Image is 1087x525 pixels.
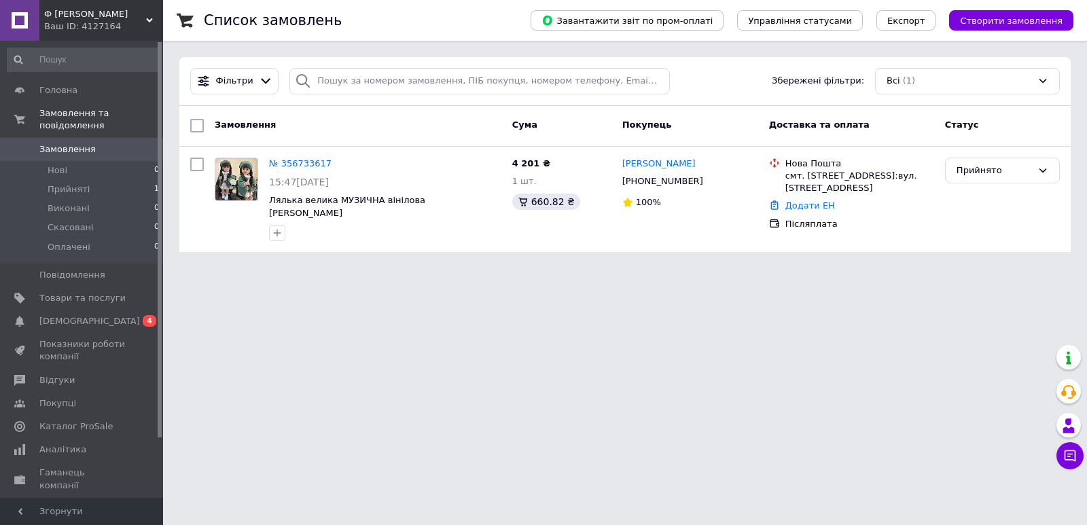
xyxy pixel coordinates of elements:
span: (1) [903,75,915,86]
div: Нова Пошта [785,158,934,170]
span: Відгуки [39,374,75,386]
span: Оплачені [48,241,90,253]
span: 0 [154,241,159,253]
input: Пошук [7,48,160,72]
a: Фото товару [215,158,258,201]
button: Завантажити звіт по пром-оплаті [531,10,724,31]
span: Замовлення [39,143,96,156]
a: [PERSON_NAME] [622,158,696,170]
span: Статус [945,120,979,130]
span: Ф Л Е Ш [44,8,146,20]
span: Доставка та оплата [769,120,870,130]
span: Прийняті [48,183,90,196]
h1: Список замовлень [204,12,342,29]
div: [PHONE_NUMBER] [620,173,706,190]
span: 1 шт. [512,176,537,186]
span: Каталог ProSale [39,420,113,433]
img: Фото товару [215,158,257,200]
span: Гаманець компанії [39,467,126,491]
span: Нові [48,164,67,177]
div: Післяплата [785,218,934,230]
span: 4 201 ₴ [512,158,550,168]
input: Пошук за номером замовлення, ПІБ покупця, номером телефону, Email, номером накладної [289,68,670,94]
span: Створити замовлення [960,16,1063,26]
span: Збережені фільтри: [772,75,864,88]
button: Управління статусами [737,10,863,31]
span: Фільтри [216,75,253,88]
a: Створити замовлення [935,15,1073,25]
span: 4 [143,315,156,327]
span: Головна [39,84,77,96]
span: Повідомлення [39,269,105,281]
span: 1 [154,183,159,196]
a: Додати ЕН [785,200,835,211]
span: Виконані [48,202,90,215]
span: Всі [887,75,900,88]
a: № 356733617 [269,158,332,168]
button: Експорт [876,10,936,31]
span: Замовлення та повідомлення [39,107,163,132]
span: 0 [154,164,159,177]
span: Аналітика [39,443,86,456]
button: Створити замовлення [949,10,1073,31]
span: Покупці [39,397,76,410]
span: Замовлення [215,120,276,130]
span: [DEMOGRAPHIC_DATA] [39,315,140,327]
span: 100% [636,197,661,207]
span: Скасовані [48,221,94,234]
button: Чат з покупцем [1056,442,1084,469]
span: Експорт [887,16,925,26]
div: Прийнято [957,164,1032,178]
span: Товари та послуги [39,292,126,304]
span: Управління статусами [748,16,852,26]
span: Cума [512,120,537,130]
span: Завантажити звіт по пром-оплаті [541,14,713,26]
div: Ваш ID: 4127164 [44,20,163,33]
span: Покупець [622,120,672,130]
span: 0 [154,202,159,215]
span: 0 [154,221,159,234]
span: 15:47[DATE] [269,177,329,187]
span: Показники роботи компанії [39,338,126,363]
div: 660.82 ₴ [512,194,580,210]
a: Лялька велика МУЗИЧНА вінілова [PERSON_NAME] [269,195,425,218]
div: смт. [STREET_ADDRESS]:вул. [STREET_ADDRESS] [785,170,934,194]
